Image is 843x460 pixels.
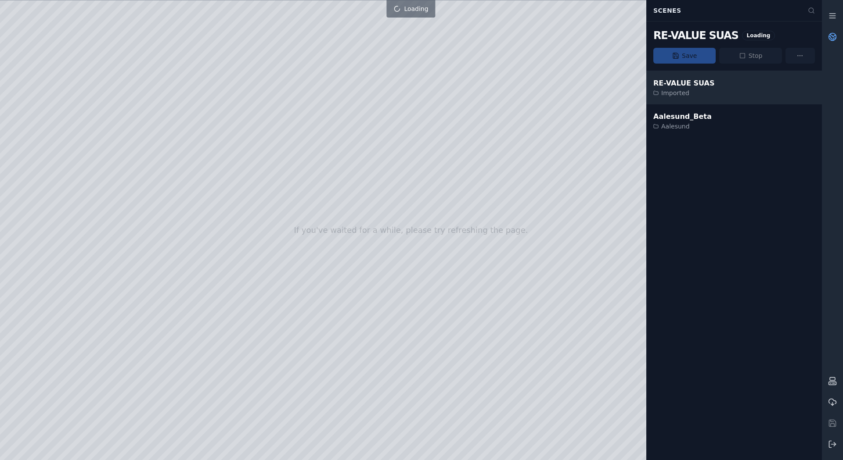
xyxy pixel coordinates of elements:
[653,29,739,43] div: RE-VALUE SUAS
[404,4,428,13] span: Loading
[742,31,775,40] div: Loading
[653,111,712,122] div: Aalesund_Beta
[653,122,712,131] div: Aalesund
[653,89,714,97] div: Imported
[653,78,714,89] div: RE-VALUE SUAS
[648,2,803,19] div: Scenes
